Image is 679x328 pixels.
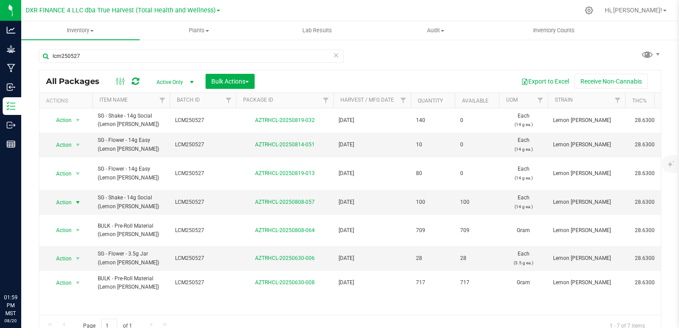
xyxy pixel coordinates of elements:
a: UOM [506,97,518,103]
span: Lab Results [290,27,344,34]
inline-svg: Inbound [7,83,15,92]
a: Inventory [21,21,140,40]
input: Search Package ID, Item Name, SKU, Lot or Part Number... [39,50,343,63]
span: SG - Flower - 14g Easy (Lemon [PERSON_NAME]) [98,136,164,153]
span: 28.6300 [630,224,659,237]
span: 0 [460,141,494,149]
a: Lab Results [258,21,377,40]
span: Inventory [21,27,140,34]
span: Each [504,250,542,267]
span: Plants [140,27,258,34]
a: Quantity [418,98,443,104]
a: AZTRHCL-20250814-051 [255,141,315,148]
span: Action [48,224,72,236]
span: 10 [416,141,450,149]
span: Hi, [PERSON_NAME]! [605,7,662,14]
span: [DATE] [339,141,405,149]
span: LCM250527 [175,116,231,125]
span: SG - Shake - 14g Social (Lemon [PERSON_NAME]) [98,112,164,129]
span: Lemon [PERSON_NAME] [553,226,620,235]
a: Filter [533,93,548,108]
span: [DATE] [339,116,405,125]
span: LCM250527 [175,198,231,206]
a: Strain [555,97,573,103]
span: 28.6300 [630,167,659,180]
a: Item Name [99,97,128,103]
inline-svg: Reports [7,140,15,149]
span: Bulk Actions [211,78,249,85]
p: (14 g ea.) [504,174,542,182]
span: 709 [460,226,494,235]
p: 08/20 [4,317,17,324]
span: [DATE] [339,169,405,178]
span: Lemon [PERSON_NAME] [553,169,620,178]
span: 28.6300 [630,138,659,151]
span: 140 [416,116,450,125]
span: Action [48,139,72,151]
a: Filter [396,93,411,108]
span: Action [48,277,72,289]
span: select [72,277,84,289]
a: Filter [155,93,170,108]
inline-svg: Outbound [7,121,15,130]
a: Harvest / Mfg Date [340,97,394,103]
span: select [72,139,84,151]
p: (14 g ea.) [504,120,542,129]
div: Manage settings [584,6,595,15]
span: Action [48,168,72,180]
span: All Packages [46,76,108,86]
span: [DATE] [339,278,405,287]
button: Receive Non-Cannabis [575,74,648,89]
span: Lemon [PERSON_NAME] [553,141,620,149]
span: LCM250527 [175,278,231,287]
p: 01:59 PM MST [4,294,17,317]
span: [DATE] [339,226,405,235]
span: 28 [460,254,494,263]
a: Filter [610,93,625,108]
span: Clear [333,50,339,61]
span: 80 [416,169,450,178]
span: SG - Flower - 3.5g Jar (Lemon [PERSON_NAME]) [98,250,164,267]
iframe: Resource center [9,257,35,284]
span: Action [48,196,72,209]
span: 28 [416,254,450,263]
a: Batch ID [177,97,200,103]
inline-svg: Manufacturing [7,64,15,72]
span: Each [504,112,542,129]
span: Each [504,165,542,182]
span: Lemon [PERSON_NAME] [553,198,620,206]
span: 28.6300 [630,114,659,127]
span: [DATE] [339,198,405,206]
span: Action [48,114,72,126]
span: SG - Shake - 14g Social (Lemon [PERSON_NAME]) [98,194,164,210]
a: AZTRHCL-20250808-064 [255,227,315,233]
span: select [72,252,84,265]
span: Gram [504,278,542,287]
p: (14 g ea.) [504,202,542,211]
span: LCM250527 [175,254,231,263]
span: 0 [460,169,494,178]
span: LCM250527 [175,226,231,235]
a: Filter [319,93,333,108]
span: BULK - Pre-Roll Material (Lemon [PERSON_NAME]) [98,222,164,239]
span: 717 [460,278,494,287]
span: Lemon [PERSON_NAME] [553,254,620,263]
span: 709 [416,226,450,235]
span: 28.6300 [630,252,659,265]
a: AZTRHCL-20250630-008 [255,279,315,286]
button: Export to Excel [515,74,575,89]
a: AZTRHCL-20250819-032 [255,117,315,123]
a: Package ID [243,97,273,103]
span: Audit [377,27,494,34]
span: SG - Flower - 14g Easy (Lemon [PERSON_NAME]) [98,165,164,182]
a: Plants [140,21,258,40]
a: Inventory Counts [495,21,613,40]
span: select [72,114,84,126]
inline-svg: Analytics [7,26,15,34]
span: select [72,196,84,209]
span: Gram [504,226,542,235]
span: Inventory Counts [521,27,587,34]
span: 717 [416,278,450,287]
span: 28.6300 [630,196,659,209]
a: AZTRHCL-20250808-057 [255,199,315,205]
